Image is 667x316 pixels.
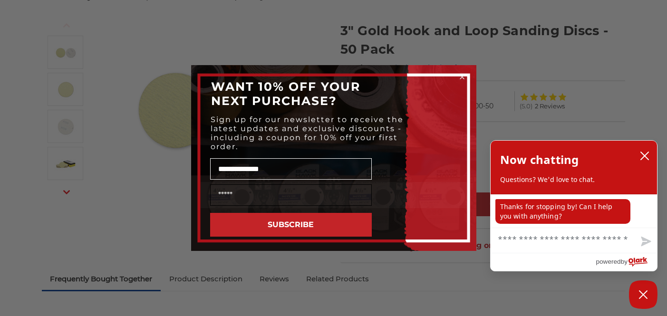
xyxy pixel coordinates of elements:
[210,184,372,206] input: Email
[637,149,652,163] button: close chatbox
[490,140,657,271] div: olark chatbox
[629,280,657,309] button: Close Chatbox
[500,175,648,184] p: Questions? We'd love to chat.
[211,115,404,151] span: Sign up for our newsletter to receive the latest updates and exclusive discounts - including a co...
[596,253,657,271] a: Powered by Olark
[621,256,628,268] span: by
[596,256,620,268] span: powered
[495,199,630,224] p: Thanks for stopping by! Can I help you with anything?
[633,231,657,253] button: Send message
[491,194,657,228] div: chat
[210,213,372,237] button: SUBSCRIBE
[211,79,360,108] span: WANT 10% OFF YOUR NEXT PURCHASE?
[500,150,579,169] h2: Now chatting
[457,72,467,82] button: Close dialog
